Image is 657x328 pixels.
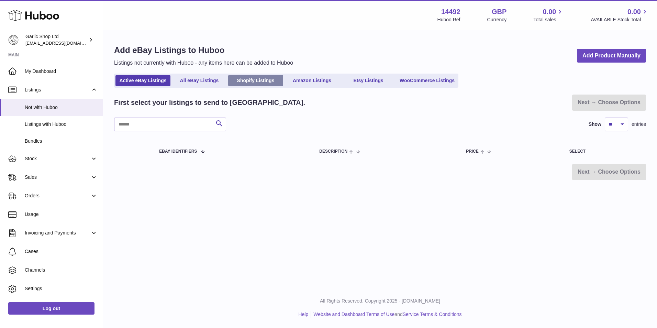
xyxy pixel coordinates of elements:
[589,121,601,128] label: Show
[543,7,556,17] span: 0.00
[109,298,652,304] p: All Rights Reserved. Copyright 2025 - [DOMAIN_NAME]
[25,248,98,255] span: Cases
[25,230,90,236] span: Invoicing and Payments
[25,104,98,111] span: Not with Huboo
[319,149,347,154] span: Description
[25,40,101,46] span: [EMAIL_ADDRESS][DOMAIN_NAME]
[25,33,87,46] div: Garlic Shop Ltd
[25,267,98,273] span: Channels
[25,68,98,75] span: My Dashboard
[285,75,339,86] a: Amazon Listings
[397,75,457,86] a: WooCommerce Listings
[533,7,564,23] a: 0.00 Total sales
[8,35,19,45] img: internalAdmin-14492@internal.huboo.com
[627,7,641,17] span: 0.00
[25,193,90,199] span: Orders
[114,59,293,67] p: Listings not currently with Huboo - any items here can be added to Huboo
[172,75,227,86] a: All eBay Listings
[114,45,293,56] h1: Add eBay Listings to Huboo
[25,174,90,181] span: Sales
[437,17,460,23] div: Huboo Ref
[632,121,646,128] span: entries
[341,75,396,86] a: Etsy Listings
[591,7,649,23] a: 0.00 AVAILABLE Stock Total
[114,98,305,107] h2: First select your listings to send to [GEOGRAPHIC_DATA].
[533,17,564,23] span: Total sales
[299,311,309,317] a: Help
[441,7,460,17] strong: 14492
[8,302,94,315] a: Log out
[569,149,639,154] div: Select
[492,7,506,17] strong: GBP
[577,49,646,63] a: Add Product Manually
[115,75,170,86] a: Active eBay Listings
[25,121,98,128] span: Listings with Huboo
[466,149,479,154] span: Price
[311,311,461,318] li: and
[25,211,98,218] span: Usage
[487,17,507,23] div: Currency
[25,285,98,292] span: Settings
[313,311,394,317] a: Website and Dashboard Terms of Use
[403,311,462,317] a: Service Terms & Conditions
[25,155,90,162] span: Stock
[591,17,649,23] span: AVAILABLE Stock Total
[25,87,90,93] span: Listings
[228,75,283,86] a: Shopify Listings
[159,149,197,154] span: eBay Identifiers
[25,138,98,144] span: Bundles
